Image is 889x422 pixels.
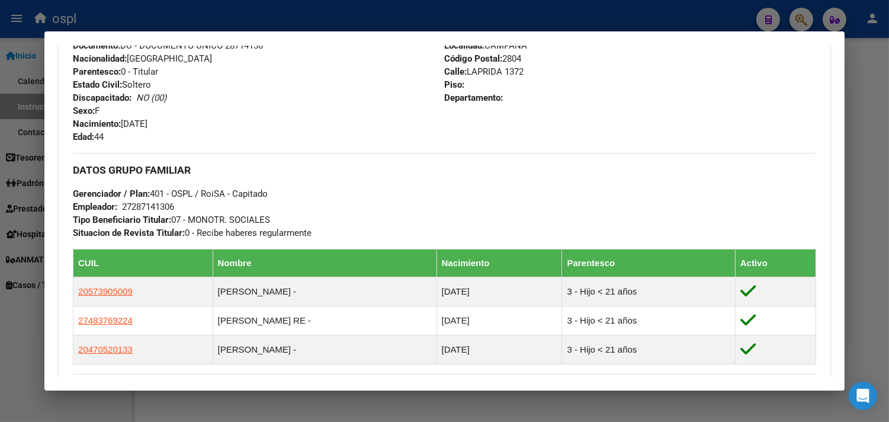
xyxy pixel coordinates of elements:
strong: Empleador: [73,202,117,212]
th: Activo [735,249,816,277]
span: LAPRIDA 1372 [444,66,524,77]
span: 44 [73,132,104,142]
h3: DATOS GRUPO FAMILIAR [73,164,816,177]
span: [DATE] [73,119,147,129]
div: 27287141306 [122,200,174,213]
th: Parentesco [562,249,735,277]
strong: Discapacitado: [73,92,131,103]
span: 2804 [444,53,521,64]
th: CUIL [73,249,213,277]
strong: Nacimiento: [73,119,121,129]
td: [PERSON_NAME] RE - [213,306,437,335]
th: Nacimiento [437,249,562,277]
th: Nombre [213,249,437,277]
strong: Localidad: [444,40,484,51]
td: [PERSON_NAME] - [213,277,437,306]
strong: Calle: [444,66,467,77]
div: Open Intercom Messenger [849,382,877,410]
td: [DATE] [437,335,562,364]
td: [PERSON_NAME] - [213,335,437,364]
span: 0 - Titular [73,66,158,77]
strong: Nacionalidad: [73,53,127,64]
span: Soltero [73,79,151,90]
span: [GEOGRAPHIC_DATA] [73,53,212,64]
strong: Documento: [73,40,120,51]
strong: Departamento: [444,92,503,103]
strong: Piso: [444,79,464,90]
strong: Situacion de Revista Titular: [73,228,185,238]
strong: Edad: [73,132,94,142]
strong: Tipo Beneficiario Titular: [73,215,171,225]
span: 0 - Recibe haberes regularmente [73,228,312,238]
strong: Sexo: [73,105,95,116]
strong: Estado Civil: [73,79,122,90]
strong: Gerenciador / Plan: [73,188,150,199]
span: 27483769224 [78,315,133,325]
span: F [73,105,100,116]
td: 3 - Hijo < 21 años [562,306,735,335]
strong: Parentesco: [73,66,121,77]
span: 401 - OSPL / RoiSA - Capitado [73,188,268,199]
span: DU - DOCUMENTO UNICO 28714130 [73,40,263,51]
strong: Código Postal: [444,53,502,64]
i: NO (00) [136,92,166,103]
span: CAMPANA [444,40,527,51]
td: 3 - Hijo < 21 años [562,335,735,364]
span: 20573905009 [78,286,133,296]
td: [DATE] [437,306,562,335]
span: 07 - MONOTR. SOCIALES [73,215,270,225]
td: [DATE] [437,277,562,306]
span: 20470520133 [78,344,133,354]
td: 3 - Hijo < 21 años [562,277,735,306]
